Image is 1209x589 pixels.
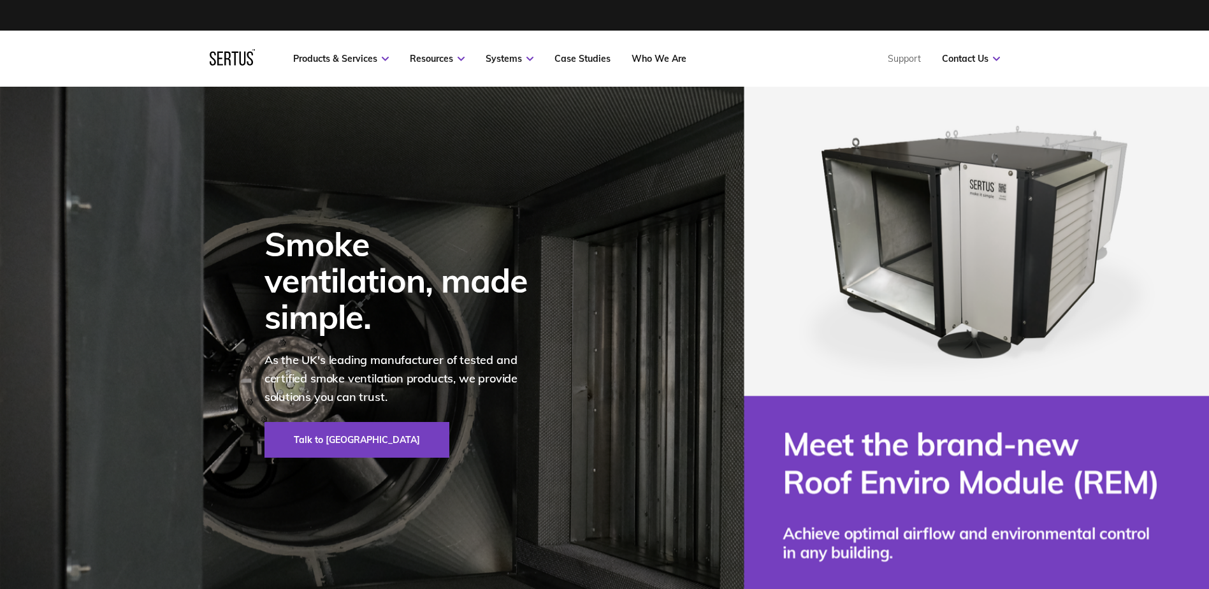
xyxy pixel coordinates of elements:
[264,226,545,335] div: Smoke ventilation, made simple.
[632,53,686,64] a: Who We Are
[888,53,921,64] a: Support
[486,53,533,64] a: Systems
[410,53,465,64] a: Resources
[264,422,449,458] a: Talk to [GEOGRAPHIC_DATA]
[293,53,389,64] a: Products & Services
[554,53,611,64] a: Case Studies
[264,351,545,406] p: As the UK's leading manufacturer of tested and certified smoke ventilation products, we provide s...
[942,53,1000,64] a: Contact Us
